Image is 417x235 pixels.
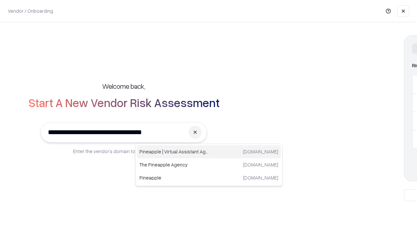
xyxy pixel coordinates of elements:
p: [DOMAIN_NAME] [243,161,278,168]
div: Suggestions [135,144,282,186]
p: [DOMAIN_NAME] [243,148,278,155]
h2: Start A New Vendor Risk Assessment [28,96,220,109]
h5: Welcome back, [102,82,145,91]
p: Vendor / Onboarding [8,8,53,14]
p: Pineapple | Virtual Assistant Agency [139,148,209,155]
p: Enter the vendor’s domain to begin onboarding [73,148,175,155]
p: The Pineapple Agency [139,161,209,168]
p: Pineapple [139,174,209,181]
p: [DOMAIN_NAME] [243,174,278,181]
